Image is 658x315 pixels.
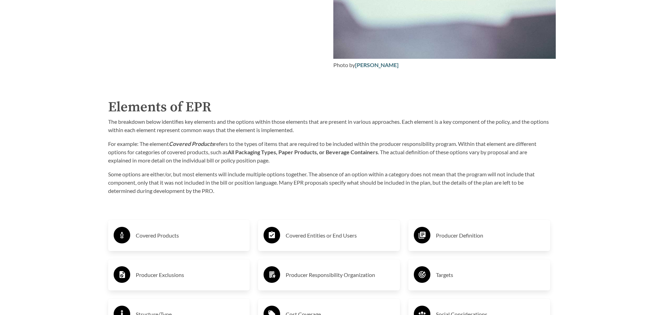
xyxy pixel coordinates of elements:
p: For example: The element refers to the types of items that are required to be included within the... [108,140,550,165]
h3: Targets [436,269,545,280]
div: Photo by [333,61,556,69]
strong: All Packaging Types, Paper Products, or Beverage Containers [228,149,378,155]
p: The breakdown below identifies key elements and the options within those elements that are presen... [108,118,550,134]
h3: Producer Definition [436,230,545,241]
a: [PERSON_NAME] [355,62,399,68]
h3: Covered Products [136,230,245,241]
h3: Covered Entities or End Users [286,230,394,241]
h3: Producer Responsibility Organization [286,269,394,280]
strong: Covered Products [169,140,214,147]
p: Some options are either/or, but most elements will include multiple options together. The absence... [108,170,550,195]
h2: Elements of EPR [108,97,550,118]
h3: Producer Exclusions [136,269,245,280]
